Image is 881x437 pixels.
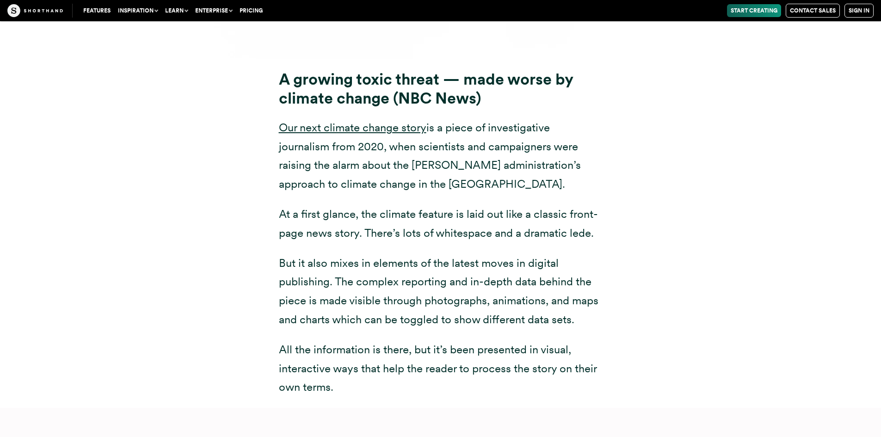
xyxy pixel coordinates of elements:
[279,121,426,134] a: Our next climate change story
[114,4,161,17] button: Inspiration
[7,4,63,17] img: The Craft
[279,205,603,243] p: At a first glance, the climate feature is laid out like a classic front-page news story. There’s ...
[279,340,603,397] p: All the information is there, but it’s been presented in visual, interactive ways that help the r...
[236,4,266,17] a: Pricing
[727,4,781,17] a: Start Creating
[279,70,573,107] strong: A growing toxic threat — made worse by climate change (NBC News)
[844,4,874,18] a: Sign in
[279,254,603,329] p: But it also mixes in elements of the latest moves in digital publishing. The complex reporting an...
[786,4,840,18] a: Contact Sales
[161,4,191,17] button: Learn
[279,118,603,194] p: is a piece of investigative journalism from 2020, when scientists and campaigners were raising th...
[80,4,114,17] a: Features
[191,4,236,17] button: Enterprise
